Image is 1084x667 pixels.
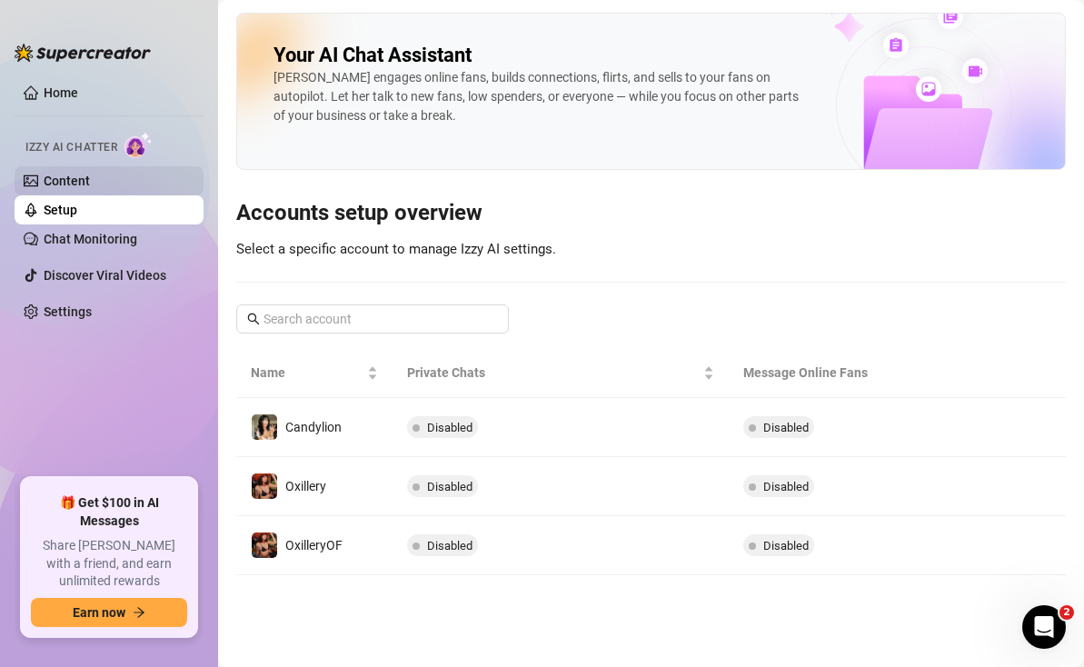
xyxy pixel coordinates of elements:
[25,139,117,156] span: Izzy AI Chatter
[285,538,343,553] span: OxilleryOF
[252,414,277,440] img: Candylion
[427,421,472,434] span: Disabled
[264,309,483,329] input: Search account
[273,43,472,68] h2: Your AI Chat Assistant
[252,473,277,499] img: Oxillery
[15,44,151,62] img: logo-BBDzfeDw.svg
[285,420,342,434] span: Candylion
[44,203,77,217] a: Setup
[273,68,802,125] div: [PERSON_NAME] engages online fans, builds connections, flirts, and sells to your fans on autopilo...
[251,363,363,383] span: Name
[236,348,393,398] th: Name
[133,606,145,619] span: arrow-right
[124,132,153,158] img: AI Chatter
[31,598,187,627] button: Earn nowarrow-right
[236,199,1066,228] h3: Accounts setup overview
[44,268,166,283] a: Discover Viral Videos
[1022,605,1066,649] iframe: Intercom live chat
[44,304,92,319] a: Settings
[236,241,556,257] span: Select a specific account to manage Izzy AI settings.
[44,85,78,100] a: Home
[44,174,90,188] a: Content
[393,348,730,398] th: Private Chats
[73,605,125,620] span: Earn now
[763,539,809,553] span: Disabled
[407,363,701,383] span: Private Chats
[31,537,187,591] span: Share [PERSON_NAME] with a friend, and earn unlimited rewards
[31,494,187,530] span: 🎁 Get $100 in AI Messages
[729,348,953,398] th: Message Online Fans
[427,480,472,493] span: Disabled
[252,533,277,558] img: OxilleryOF
[763,421,809,434] span: Disabled
[1059,605,1074,620] span: 2
[427,539,472,553] span: Disabled
[763,480,809,493] span: Disabled
[247,313,260,325] span: search
[44,232,137,246] a: Chat Monitoring
[285,479,326,493] span: Oxillery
